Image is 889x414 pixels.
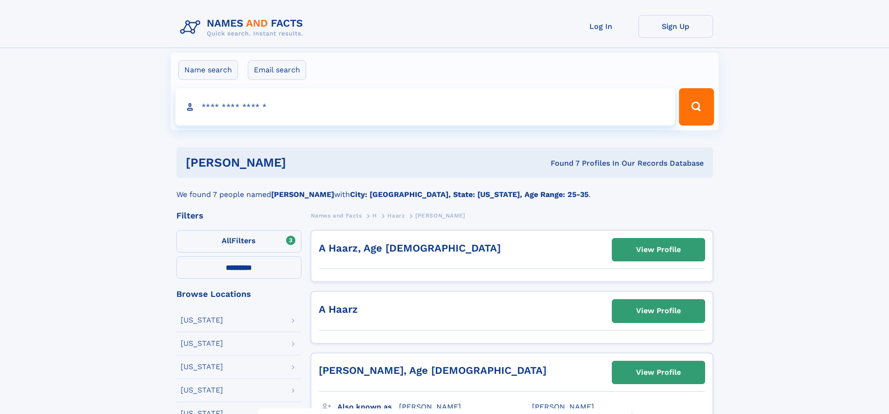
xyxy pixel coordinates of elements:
[181,340,223,347] div: [US_STATE]
[350,190,588,199] b: City: [GEOGRAPHIC_DATA], State: [US_STATE], Age Range: 25-35
[319,303,358,315] a: A Haarz
[532,402,594,411] span: [PERSON_NAME]
[311,210,362,221] a: Names and Facts
[387,210,405,221] a: Haarz
[636,362,681,383] div: View Profile
[222,236,231,245] span: All
[564,15,638,38] a: Log In
[181,316,223,324] div: [US_STATE]
[319,365,546,376] a: [PERSON_NAME], Age [DEMOGRAPHIC_DATA]
[418,158,704,168] div: Found 7 Profiles In Our Records Database
[176,230,301,253] label: Filters
[612,239,705,261] a: View Profile
[638,15,713,38] a: Sign Up
[636,239,681,260] div: View Profile
[181,386,223,394] div: [US_STATE]
[319,242,501,254] a: A Haarz, Age [DEMOGRAPHIC_DATA]
[186,157,419,168] h1: [PERSON_NAME]
[372,210,377,221] a: H
[181,363,223,371] div: [US_STATE]
[271,190,334,199] b: [PERSON_NAME]
[176,15,311,40] img: Logo Names and Facts
[612,300,705,322] a: View Profile
[636,300,681,322] div: View Profile
[176,290,301,298] div: Browse Locations
[248,60,306,80] label: Email search
[387,212,405,219] span: Haarz
[176,178,713,200] div: We found 7 people named with .
[399,402,461,411] span: [PERSON_NAME]
[612,361,705,384] a: View Profile
[176,211,301,220] div: Filters
[372,212,377,219] span: H
[175,88,675,126] input: search input
[415,212,465,219] span: [PERSON_NAME]
[178,60,238,80] label: Name search
[679,88,714,126] button: Search Button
